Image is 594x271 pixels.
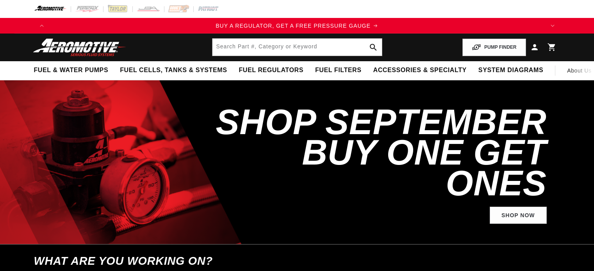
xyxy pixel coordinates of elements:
[212,39,382,56] input: Search by Part Number, Category or Keyword
[373,66,467,74] span: Accessories & Specialty
[462,39,526,56] button: PUMP FINDER
[309,61,367,80] summary: Fuel Filters
[490,207,547,224] a: Shop Now
[233,61,309,80] summary: Fuel Regulators
[216,23,371,29] span: BUY A REGULATOR, GET A FREE PRESSURE GAUGE
[28,61,114,80] summary: Fuel & Water Pumps
[50,21,545,30] a: BUY A REGULATOR, GET A FREE PRESSURE GAUGE
[545,18,560,34] button: Translation missing: en.sections.announcements.next_announcement
[239,66,303,74] span: Fuel Regulators
[114,61,233,80] summary: Fuel Cells, Tanks & Systems
[14,18,580,34] slideshow-component: Translation missing: en.sections.announcements.announcement_bar
[213,107,547,199] h2: SHOP SEPTEMBER BUY ONE GET ONES
[315,66,362,74] span: Fuel Filters
[367,61,473,80] summary: Accessories & Specialty
[31,38,128,57] img: Aeromotive
[478,66,543,74] span: System Diagrams
[473,61,549,80] summary: System Diagrams
[50,21,545,30] div: Announcement
[567,67,591,74] span: About Us
[50,21,545,30] div: 1 of 4
[34,18,50,34] button: Translation missing: en.sections.announcements.previous_announcement
[365,39,382,56] button: search button
[34,66,109,74] span: Fuel & Water Pumps
[120,66,227,74] span: Fuel Cells, Tanks & Systems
